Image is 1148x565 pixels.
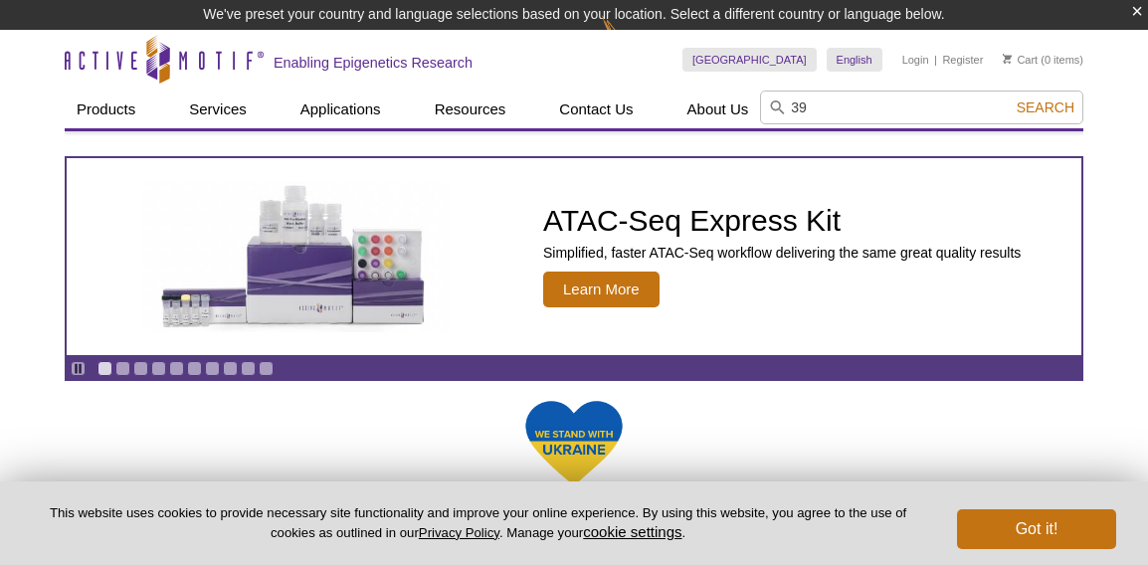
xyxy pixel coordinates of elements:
button: Got it! [957,509,1116,549]
a: Toggle autoplay [71,361,86,376]
img: We Stand With Ukraine [524,399,624,487]
a: Register [942,53,983,67]
a: Go to slide 7 [205,361,220,376]
a: Go to slide 6 [187,361,202,376]
a: Go to slide 9 [241,361,256,376]
button: cookie settings [583,523,681,540]
a: [GEOGRAPHIC_DATA] [682,48,817,72]
a: Privacy Policy [419,525,499,540]
h2: ATAC-Seq Express Kit [543,206,1021,236]
a: About Us [675,91,761,128]
a: Go to slide 4 [151,361,166,376]
a: Resources [423,91,518,128]
p: This website uses cookies to provide necessary site functionality and improve your online experie... [32,504,924,542]
a: Contact Us [547,91,645,128]
a: Go to slide 10 [259,361,274,376]
a: English [827,48,882,72]
span: Search [1017,99,1074,115]
a: Products [65,91,147,128]
a: Applications [288,91,393,128]
input: Keyword, Cat. No. [760,91,1083,124]
a: Go to slide 2 [115,361,130,376]
img: Change Here [602,15,655,62]
article: ATAC-Seq Express Kit [67,158,1081,355]
span: Learn More [543,272,660,307]
h2: Enabling Epigenetics Research [274,54,473,72]
li: | [934,48,937,72]
li: (0 items) [1003,48,1083,72]
p: Simplified, faster ATAC-Seq workflow delivering the same great quality results [543,244,1021,262]
a: Go to slide 5 [169,361,184,376]
a: Go to slide 8 [223,361,238,376]
a: Login [902,53,929,67]
a: Go to slide 3 [133,361,148,376]
img: Your Cart [1003,54,1012,64]
button: Search [1011,98,1080,116]
img: ATAC-Seq Express Kit [131,181,460,332]
a: Cart [1003,53,1038,67]
a: ATAC-Seq Express Kit ATAC-Seq Express Kit Simplified, faster ATAC-Seq workflow delivering the sam... [67,158,1081,355]
a: Services [177,91,259,128]
a: Go to slide 1 [97,361,112,376]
